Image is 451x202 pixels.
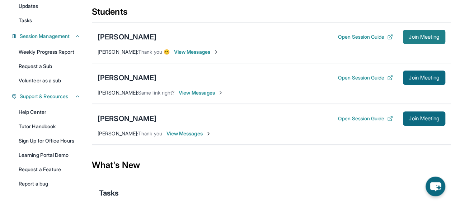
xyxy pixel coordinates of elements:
img: Chevron-Right [206,131,211,136]
span: Tasks [19,17,32,24]
span: View Messages [179,89,224,96]
button: Open Session Guide [338,74,393,81]
img: Chevron-Right [218,90,224,96]
a: Request a Sub [14,60,85,73]
button: Open Session Guide [338,33,393,40]
div: [PERSON_NAME] [98,32,156,42]
button: Join Meeting [403,71,445,85]
span: Session Management [20,33,70,40]
a: Sign Up for Office Hours [14,134,85,147]
span: [PERSON_NAME] : [98,90,138,96]
a: Volunteer as a sub [14,74,85,87]
img: Chevron-Right [213,49,219,55]
div: Students [92,6,451,22]
a: Learning Portal Demo [14,149,85,162]
button: Support & Resources [17,93,80,100]
button: Join Meeting [403,111,445,126]
div: [PERSON_NAME] [98,114,156,124]
span: Join Meeting [409,35,440,39]
span: View Messages [166,130,211,137]
button: chat-button [426,177,445,196]
span: Join Meeting [409,116,440,121]
span: Tasks [99,188,119,198]
a: Request a Feature [14,163,85,176]
a: Tasks [14,14,85,27]
span: Join Meeting [409,76,440,80]
button: Open Session Guide [338,115,393,122]
a: Report a bug [14,177,85,190]
span: [PERSON_NAME] : [98,130,138,136]
span: [PERSON_NAME] : [98,49,138,55]
div: What's New [92,149,451,181]
div: [PERSON_NAME] [98,73,156,83]
a: Tutor Handbook [14,120,85,133]
span: Updates [19,3,38,10]
span: Same link right? [138,90,174,96]
a: Weekly Progress Report [14,45,85,58]
button: Join Meeting [403,30,445,44]
span: Thank you [138,130,162,136]
span: View Messages [174,48,219,56]
span: Support & Resources [20,93,68,100]
span: Thank you 😊 [138,49,170,55]
button: Session Management [17,33,80,40]
a: Help Center [14,106,85,119]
